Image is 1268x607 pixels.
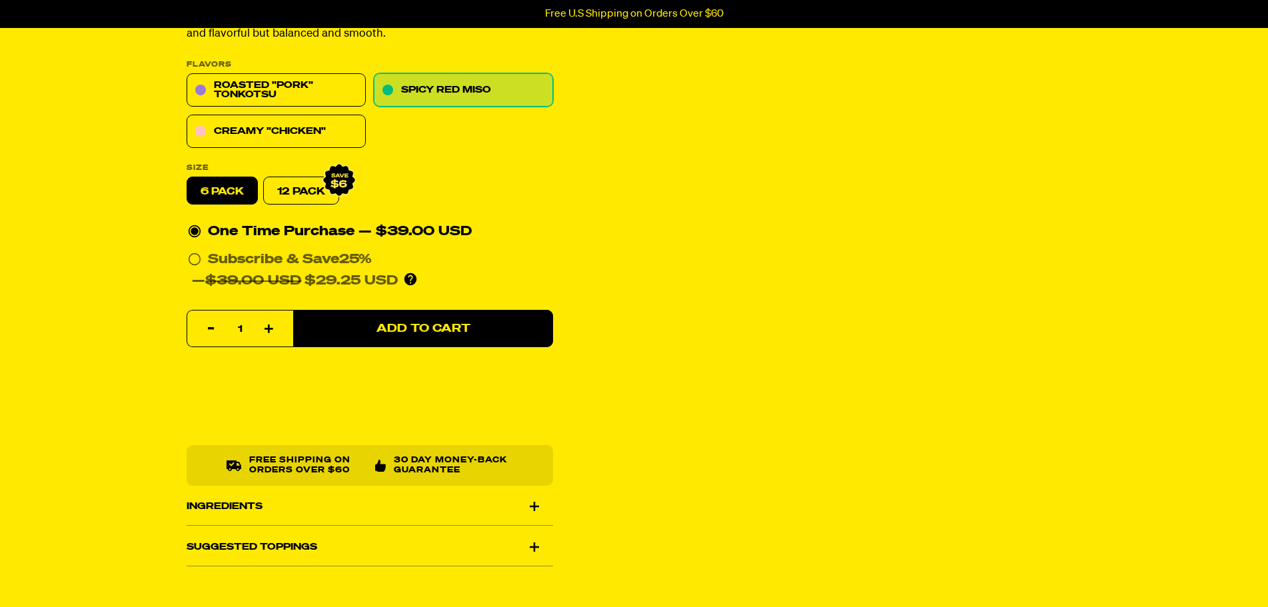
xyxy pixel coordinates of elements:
input: quantity [195,311,285,348]
div: One Time Purchase [188,221,552,243]
div: — $29.25 USD [192,271,398,292]
span: Add to Cart [376,323,470,334]
a: Creamy "Chicken" [187,115,366,149]
del: $39.00 USD [205,275,301,288]
button: Add to Cart [293,310,553,348]
label: Size [187,165,553,172]
div: Suggested Toppings [187,529,553,566]
a: Spicy Red Miso [374,74,553,107]
label: 6 pack [187,177,258,205]
div: Subscribe & Save [208,249,372,271]
a: Roasted "Pork" Tonkotsu [187,74,366,107]
div: — $39.00 USD [358,221,472,243]
span: 25% [339,253,372,267]
a: 12 Pack [263,177,339,205]
div: Ingredients [187,488,553,525]
p: Free U.S Shipping on Orders Over $60 [545,8,724,20]
p: 30 Day Money-Back Guarantee [394,456,513,476]
p: Flavors [187,61,553,69]
p: Free shipping on orders over $60 [249,456,364,476]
